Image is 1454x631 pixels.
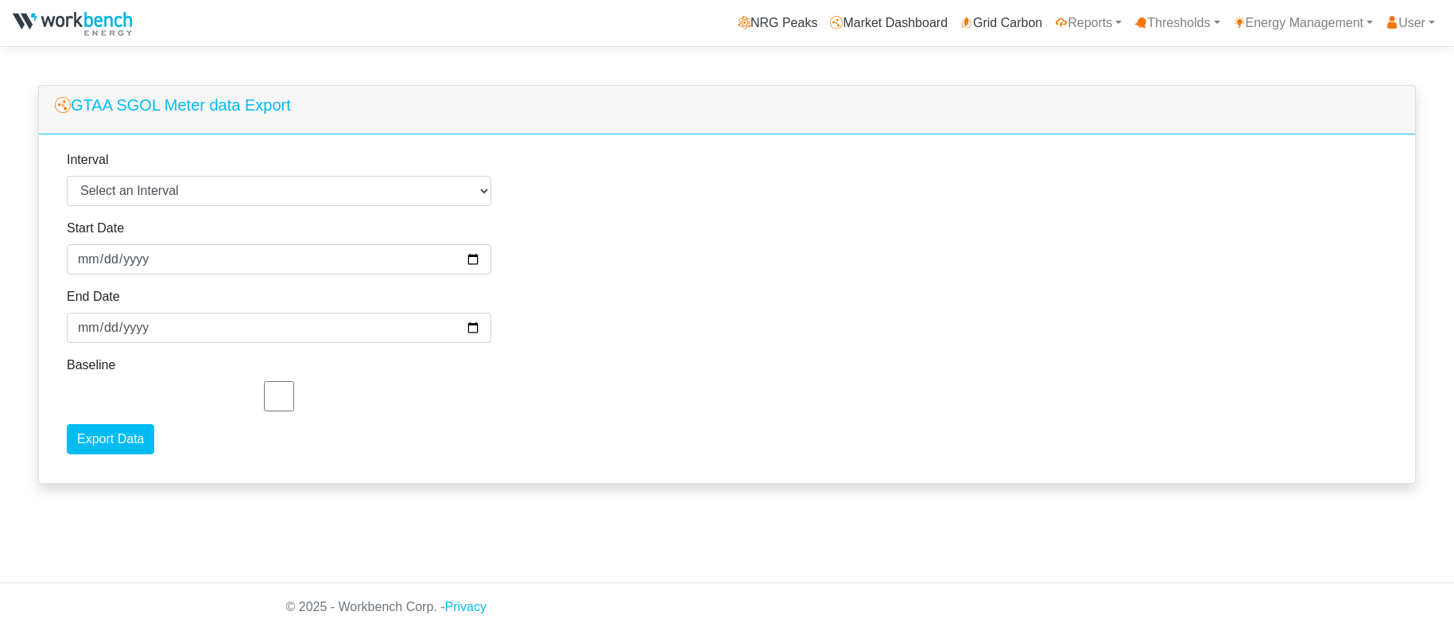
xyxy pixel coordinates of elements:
a: Privacy [445,600,487,613]
label: Interval [67,150,108,169]
a: Thresholds [1128,7,1226,39]
a: Grid Carbon [954,7,1049,39]
label: Start Date [67,219,124,238]
label: End Date [67,287,120,306]
a: User [1379,7,1441,39]
img: NRGPeaks.png [13,12,132,36]
a: Energy Management [1227,7,1380,39]
a: Market Dashboard [824,7,954,39]
input: Export Data [67,424,154,454]
h5: GTAA SGOL Meter data Export [55,95,291,115]
a: NRG Peaks [731,7,824,39]
div: © 2025 - Workbench Corp. - [274,583,1181,631]
a: Reports [1049,7,1128,39]
label: Baseline [67,356,115,375]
